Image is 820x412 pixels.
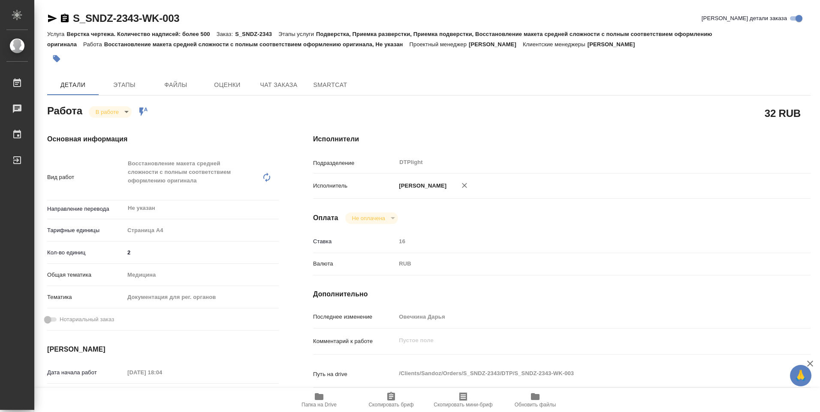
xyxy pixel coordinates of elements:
input: ✎ Введи что-нибудь [124,246,279,259]
button: Не оплачена [350,215,388,222]
p: Последнее изменение [313,313,396,321]
span: Детали [52,80,93,90]
span: Оценки [207,80,248,90]
p: Услуга [47,31,66,37]
p: S_SNDZ-2343 [235,31,278,37]
p: Кол-во единиц [47,248,124,257]
p: Подверстка, Приемка разверстки, Приемка подверстки, Восстановление макета средней сложности с пол... [47,31,712,48]
p: Тематика [47,293,124,302]
p: Комментарий к работе [313,337,396,346]
div: В работе [89,106,132,118]
input: Пустое поле [396,310,769,323]
button: Удалить исполнителя [455,176,474,195]
p: Этапы услуги [278,31,316,37]
input: Пустое поле [396,235,769,248]
h2: 32 RUB [765,106,801,120]
p: Исполнитель [313,182,396,190]
p: Восстановление макета средней сложности с полным соответствием оформлению оригинала, Не указан [104,41,410,48]
span: Чат заказа [258,80,299,90]
button: Обновить файлы [499,388,571,412]
button: В работе [93,108,121,116]
p: [PERSON_NAME] [469,41,523,48]
p: Дата начала работ [47,368,124,377]
span: Скопировать мини-бриф [434,402,492,408]
div: Документация для рег. органов [124,290,279,305]
span: Нотариальный заказ [60,315,114,324]
p: Общая тематика [47,271,124,279]
div: Медицина [124,268,279,282]
div: RUB [396,257,769,271]
p: Проектный менеджер [410,41,469,48]
p: Подразделение [313,159,396,167]
a: S_SNDZ-2343-WK-003 [73,12,179,24]
span: 🙏 [793,367,808,385]
button: Скопировать мини-бриф [427,388,499,412]
span: Скопировать бриф [368,402,413,408]
p: [PERSON_NAME] [588,41,642,48]
span: Папка на Drive [301,402,337,408]
h4: Дополнительно [313,289,811,299]
button: Добавить тэг [47,49,66,68]
div: Страница А4 [124,223,279,238]
h4: Исполнители [313,134,811,144]
span: Этапы [104,80,145,90]
div: В работе [345,212,398,224]
span: [PERSON_NAME] детали заказа [702,14,787,23]
p: [PERSON_NAME] [396,182,446,190]
p: Верстка чертежа. Количество надписей: более 500 [66,31,216,37]
span: Обновить файлы [515,402,556,408]
textarea: /Clients/Sandoz/Orders/S_SNDZ-2343/DTP/S_SNDZ-2343-WK-003 [396,366,769,381]
p: Путь на drive [313,370,396,379]
button: Папка на Drive [283,388,355,412]
button: 🙏 [790,365,811,386]
p: Вид работ [47,173,124,182]
button: Скопировать ссылку [60,13,70,24]
p: Работа [83,41,104,48]
p: Ставка [313,237,396,246]
h4: Оплата [313,213,338,223]
span: Файлы [155,80,196,90]
p: Валюта [313,260,396,268]
input: Пустое поле [124,366,199,379]
span: SmartCat [310,80,351,90]
p: Тарифные единицы [47,226,124,235]
p: Заказ: [217,31,235,37]
p: Клиентские менеджеры [523,41,588,48]
h4: [PERSON_NAME] [47,344,279,355]
button: Скопировать ссылку для ЯМессенджера [47,13,57,24]
h2: Работа [47,102,82,118]
h4: Основная информация [47,134,279,144]
button: Скопировать бриф [355,388,427,412]
p: Направление перевода [47,205,124,213]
